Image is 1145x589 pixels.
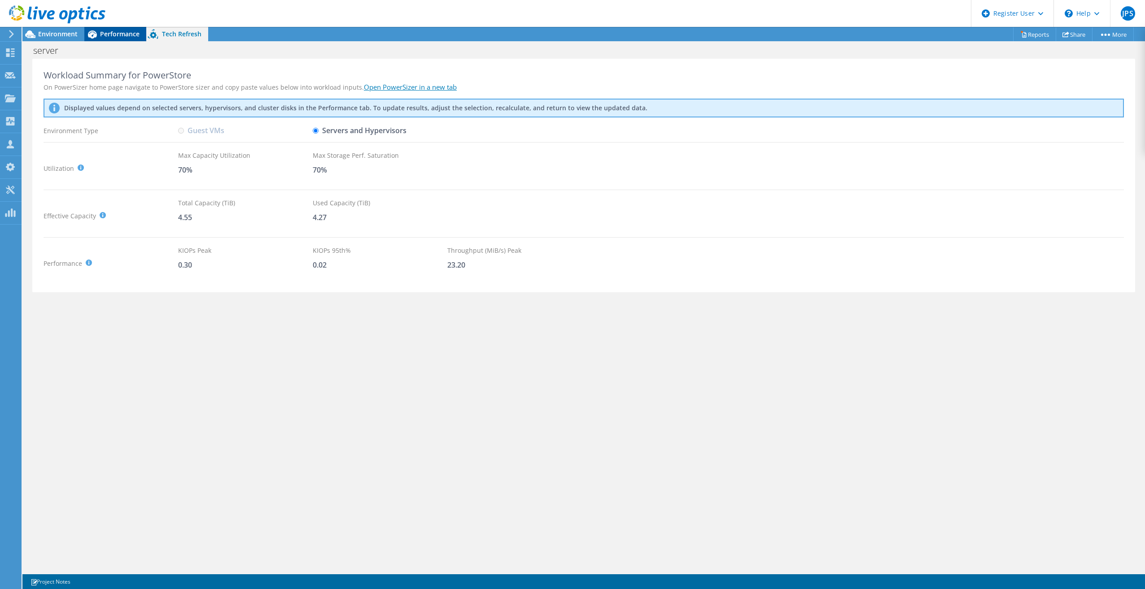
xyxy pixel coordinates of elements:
[313,212,447,222] div: 4.27
[313,151,447,160] div: Max Storage Perf. Saturation
[162,30,201,38] span: Tech Refresh
[178,260,313,270] div: 0.30
[447,246,582,256] div: Throughput (MiB/s) Peak
[44,198,178,234] div: Effective Capacity
[1121,6,1135,21] span: JPS
[178,212,313,222] div: 4.55
[1092,27,1134,41] a: More
[364,82,457,91] a: Open PowerSizer in a new tab
[313,165,447,175] div: 70%
[313,123,406,139] label: Servers and Hypervisors
[44,70,1124,81] div: Workload Summary for PowerStore
[44,246,178,281] div: Performance
[44,151,178,186] div: Utilization
[100,30,140,38] span: Performance
[38,30,78,38] span: Environment
[1065,9,1073,17] svg: \n
[313,246,447,256] div: KIOPs 95th%
[1013,27,1056,41] a: Reports
[178,123,224,139] label: Guest VMs
[313,198,447,208] div: Used Capacity (TiB)
[178,246,313,256] div: KIOPs Peak
[313,260,447,270] div: 0.02
[178,151,313,160] div: Max Capacity Utilization
[44,82,1124,92] div: On PowerSizer home page navigate to PowerStore sizer and copy paste values below into workload in...
[44,123,178,139] div: Environment Type
[178,198,313,208] div: Total Capacity (TiB)
[1056,27,1093,41] a: Share
[313,128,319,134] input: Servers and Hypervisors
[447,260,582,270] div: 23.20
[29,46,72,56] h1: server
[24,576,77,587] a: Project Notes
[178,128,184,134] input: Guest VMs
[178,165,313,175] div: 70%
[64,104,490,112] p: Displayed values depend on selected servers, hypervisors, and cluster disks in the Performance ta...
